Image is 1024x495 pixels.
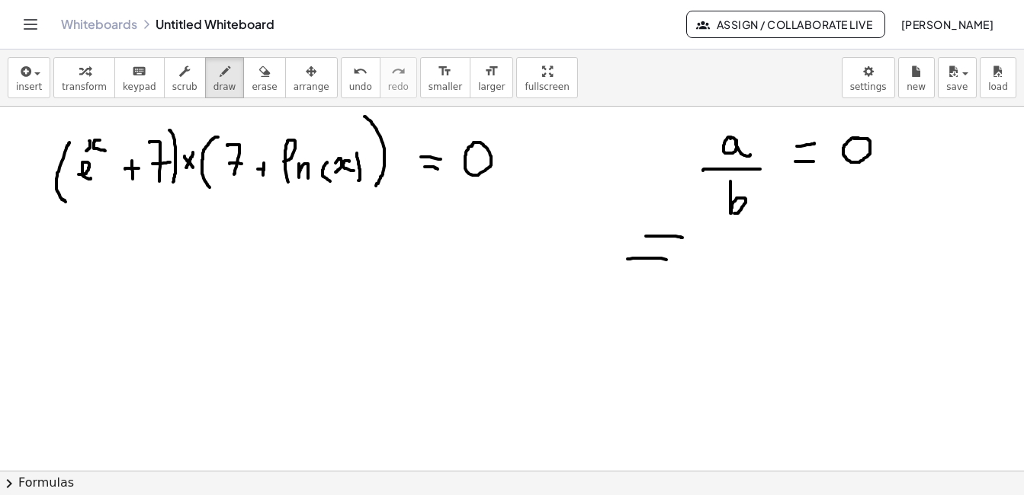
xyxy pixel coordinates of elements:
[294,81,329,92] span: arrange
[699,18,872,31] span: Assign / Collaborate Live
[516,57,577,98] button: fullscreen
[16,81,42,92] span: insert
[205,57,245,98] button: draw
[980,57,1016,98] button: load
[438,62,452,81] i: format_size
[123,81,156,92] span: keypad
[478,81,505,92] span: larger
[53,57,115,98] button: transform
[888,11,1006,38] button: [PERSON_NAME]
[900,18,994,31] span: [PERSON_NAME]
[988,81,1008,92] span: load
[420,57,470,98] button: format_sizesmaller
[938,57,977,98] button: save
[132,62,146,81] i: keyboard
[172,81,197,92] span: scrub
[380,57,417,98] button: redoredo
[429,81,462,92] span: smaller
[8,57,50,98] button: insert
[18,12,43,37] button: Toggle navigation
[349,81,372,92] span: undo
[484,62,499,81] i: format_size
[213,81,236,92] span: draw
[353,62,368,81] i: undo
[525,81,569,92] span: fullscreen
[252,81,277,92] span: erase
[341,57,380,98] button: undoundo
[842,57,895,98] button: settings
[164,57,206,98] button: scrub
[61,17,137,32] a: Whiteboards
[686,11,885,38] button: Assign / Collaborate Live
[243,57,285,98] button: erase
[898,57,935,98] button: new
[391,62,406,81] i: redo
[114,57,165,98] button: keyboardkeypad
[470,57,513,98] button: format_sizelarger
[62,81,107,92] span: transform
[285,57,338,98] button: arrange
[946,81,968,92] span: save
[850,81,887,92] span: settings
[907,81,926,92] span: new
[388,81,409,92] span: redo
